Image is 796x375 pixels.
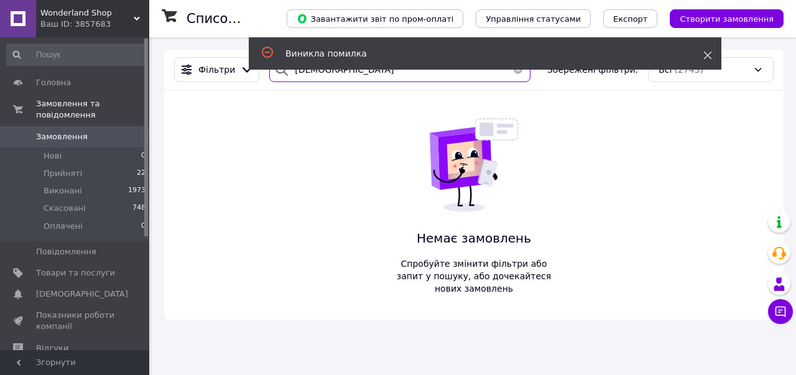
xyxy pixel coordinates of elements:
[44,168,82,179] span: Прийняті
[198,63,235,76] span: Фільтри
[768,299,793,324] button: Чат з покупцем
[36,77,71,88] span: Головна
[6,44,147,66] input: Пошук
[670,9,784,28] button: Створити замовлення
[128,185,146,197] span: 1973
[285,47,672,60] div: Виникла помилка
[613,14,648,24] span: Експорт
[44,150,62,162] span: Нові
[603,9,658,28] button: Експорт
[392,257,556,295] span: Спробуйте змінити фільтри або запит у пошуку, або дочекайтеся нових замовлень
[187,11,313,26] h1: Список замовлень
[141,221,146,232] span: 0
[297,13,453,24] span: Завантажити звіт по пром-оплаті
[657,13,784,23] a: Створити замовлення
[44,203,86,214] span: Скасовані
[36,267,115,279] span: Товари та послуги
[680,14,774,24] span: Створити замовлення
[36,246,96,257] span: Повідомлення
[44,185,82,197] span: Виконані
[132,203,146,214] span: 748
[44,221,83,232] span: Оплачені
[476,9,591,28] button: Управління статусами
[40,19,149,30] div: Ваш ID: 3857683
[137,168,146,179] span: 22
[141,150,146,162] span: 0
[486,14,581,24] span: Управління статусами
[36,310,115,332] span: Показники роботи компанії
[36,343,68,354] span: Відгуки
[287,9,463,28] button: Завантажити звіт по пром-оплаті
[392,229,556,248] span: Немає замовлень
[36,289,128,300] span: [DEMOGRAPHIC_DATA]
[36,98,149,121] span: Замовлення та повідомлення
[36,131,88,142] span: Замовлення
[40,7,134,19] span: Wonderland Shop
